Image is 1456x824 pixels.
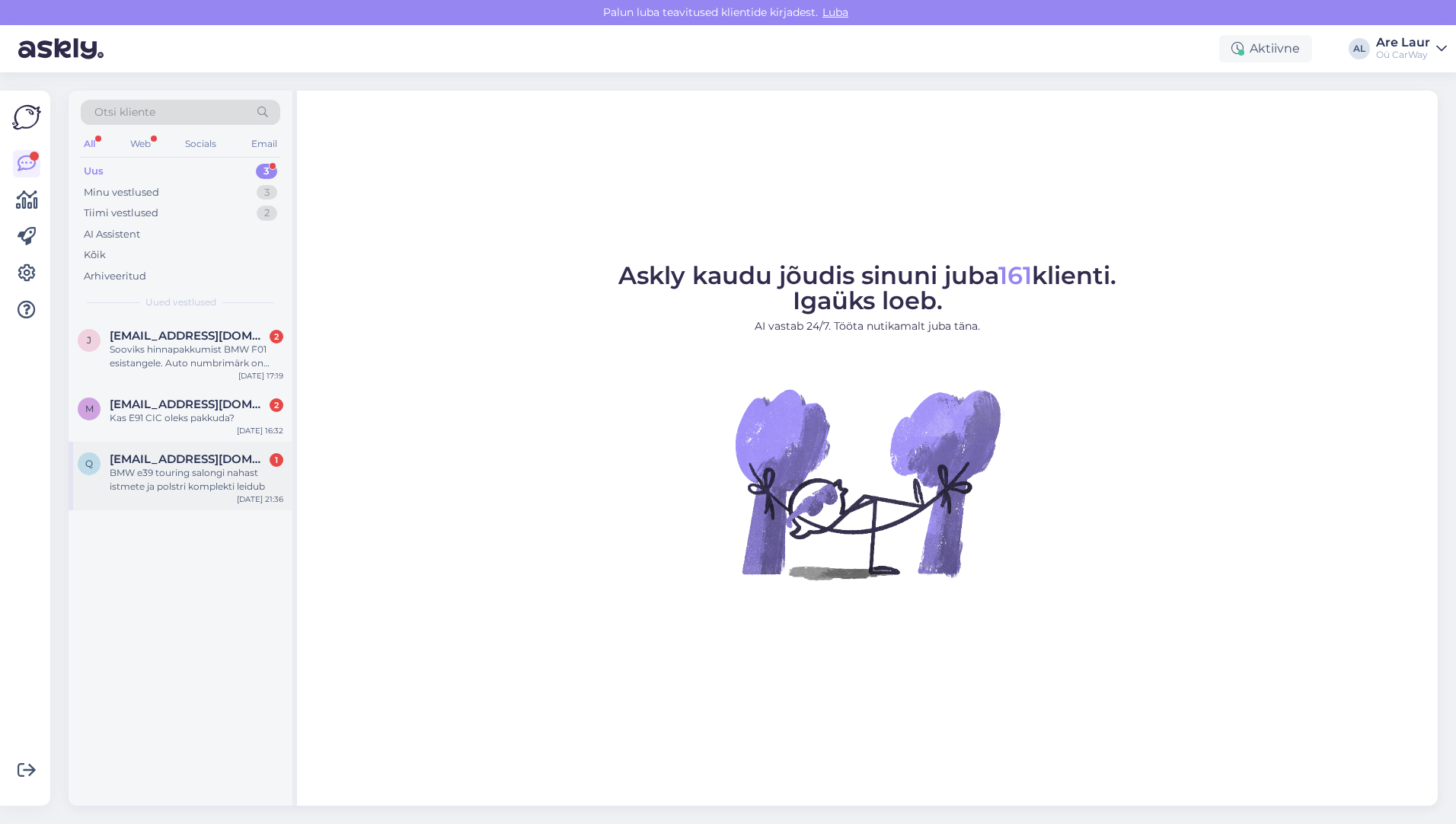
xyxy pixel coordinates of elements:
span: M [85,403,94,414]
div: 2 [257,206,277,221]
div: Minu vestlused [84,185,159,200]
span: J [87,334,91,346]
span: qlimaxtix@gmail.com [110,452,268,466]
div: 2 [270,330,283,343]
span: Jogilakristiina@gmail.com [110,329,268,343]
span: Askly kaudu jõudis sinuni juba klienti. Igaüks loeb. [618,260,1116,315]
div: Kas E91 CIC oleks pakkuda? [110,411,283,425]
div: Socials [182,134,219,154]
a: Are LaurOü CarWay [1376,37,1447,61]
div: Arhiveeritud [84,269,146,284]
div: Aktiivne [1219,35,1312,62]
p: AI vastab 24/7. Tööta nutikamalt juba täna. [618,318,1116,334]
img: Askly Logo [12,103,41,132]
div: Tiimi vestlused [84,206,158,221]
span: 161 [998,260,1032,290]
img: No Chat active [730,347,1004,621]
div: Oü CarWay [1376,49,1430,61]
div: AI Assistent [84,227,140,242]
div: 1 [270,453,283,467]
div: [DATE] 16:32 [237,425,283,436]
div: All [81,134,98,154]
div: Web [127,134,154,154]
div: Uus [84,164,104,179]
div: Email [248,134,280,154]
div: 2 [270,398,283,412]
div: [DATE] 17:19 [238,370,283,382]
div: BMW e39 touring salongi nahast istmete ja polstri komplekti leidub [110,466,283,493]
div: 3 [256,164,277,179]
span: q [85,458,93,469]
div: [DATE] 21:36 [237,493,283,505]
div: AL [1349,38,1370,59]
span: Uued vestlused [145,295,216,309]
span: Maarjavh@gmail.com [110,398,268,411]
div: 3 [257,185,277,200]
span: Luba [818,5,853,19]
span: Otsi kliente [94,104,155,120]
div: Kõik [84,248,106,263]
div: Are Laur [1376,37,1430,49]
div: Sooviks hinnapakkumist BMW F01 esistangele. Auto numbrimärk on 052DCF [110,343,283,370]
